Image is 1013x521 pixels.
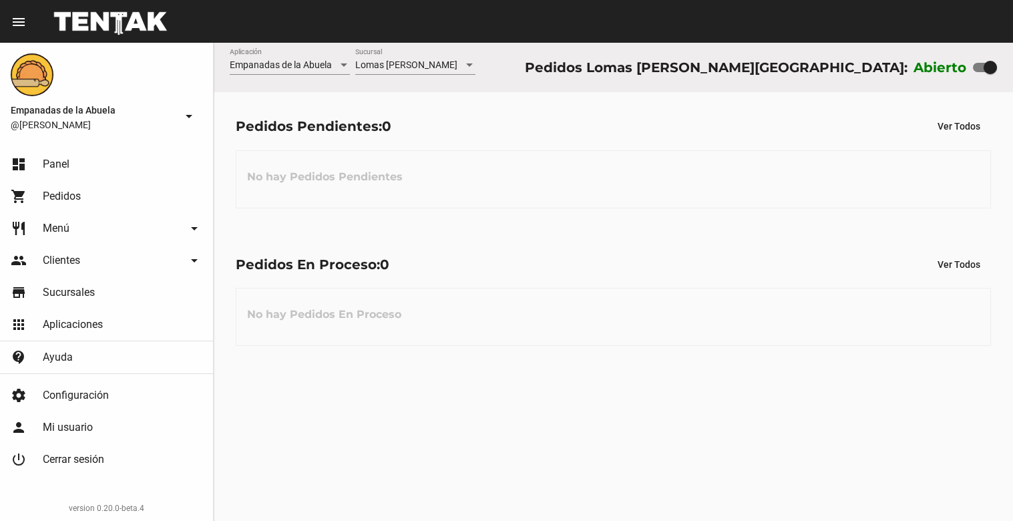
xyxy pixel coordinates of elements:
span: Cerrar sesión [43,453,104,466]
span: Empanadas de la Abuela [11,102,176,118]
span: Empanadas de la Abuela [230,59,332,70]
mat-icon: dashboard [11,156,27,172]
label: Abierto [914,57,967,78]
mat-icon: person [11,419,27,436]
h3: No hay Pedidos En Proceso [236,295,412,335]
button: Ver Todos [927,114,991,138]
span: 0 [380,256,389,273]
iframe: chat widget [957,468,1000,508]
mat-icon: power_settings_new [11,452,27,468]
span: Ver Todos [938,121,980,132]
div: version 0.20.0-beta.4 [11,502,202,515]
button: Ver Todos [927,252,991,277]
div: Pedidos Pendientes: [236,116,391,137]
span: Menú [43,222,69,235]
span: Sucursales [43,286,95,299]
span: Lomas [PERSON_NAME] [355,59,457,70]
span: Ver Todos [938,259,980,270]
span: @[PERSON_NAME] [11,118,176,132]
mat-icon: people [11,252,27,269]
div: Pedidos Lomas [PERSON_NAME][GEOGRAPHIC_DATA]: [525,57,907,78]
span: Mi usuario [43,421,93,434]
span: Clientes [43,254,80,267]
img: f0136945-ed32-4f7c-91e3-a375bc4bb2c5.png [11,53,53,96]
mat-icon: shopping_cart [11,188,27,204]
mat-icon: restaurant [11,220,27,236]
span: 0 [382,118,391,134]
mat-icon: contact_support [11,349,27,365]
mat-icon: arrow_drop_down [181,108,197,124]
span: Configuración [43,389,109,402]
mat-icon: arrow_drop_down [186,220,202,236]
h3: No hay Pedidos Pendientes [236,157,413,197]
mat-icon: arrow_drop_down [186,252,202,269]
span: Panel [43,158,69,171]
mat-icon: apps [11,317,27,333]
mat-icon: store [11,285,27,301]
span: Aplicaciones [43,318,103,331]
mat-icon: settings [11,387,27,403]
span: Pedidos [43,190,81,203]
div: Pedidos En Proceso: [236,254,389,275]
span: Ayuda [43,351,73,364]
mat-icon: menu [11,14,27,30]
